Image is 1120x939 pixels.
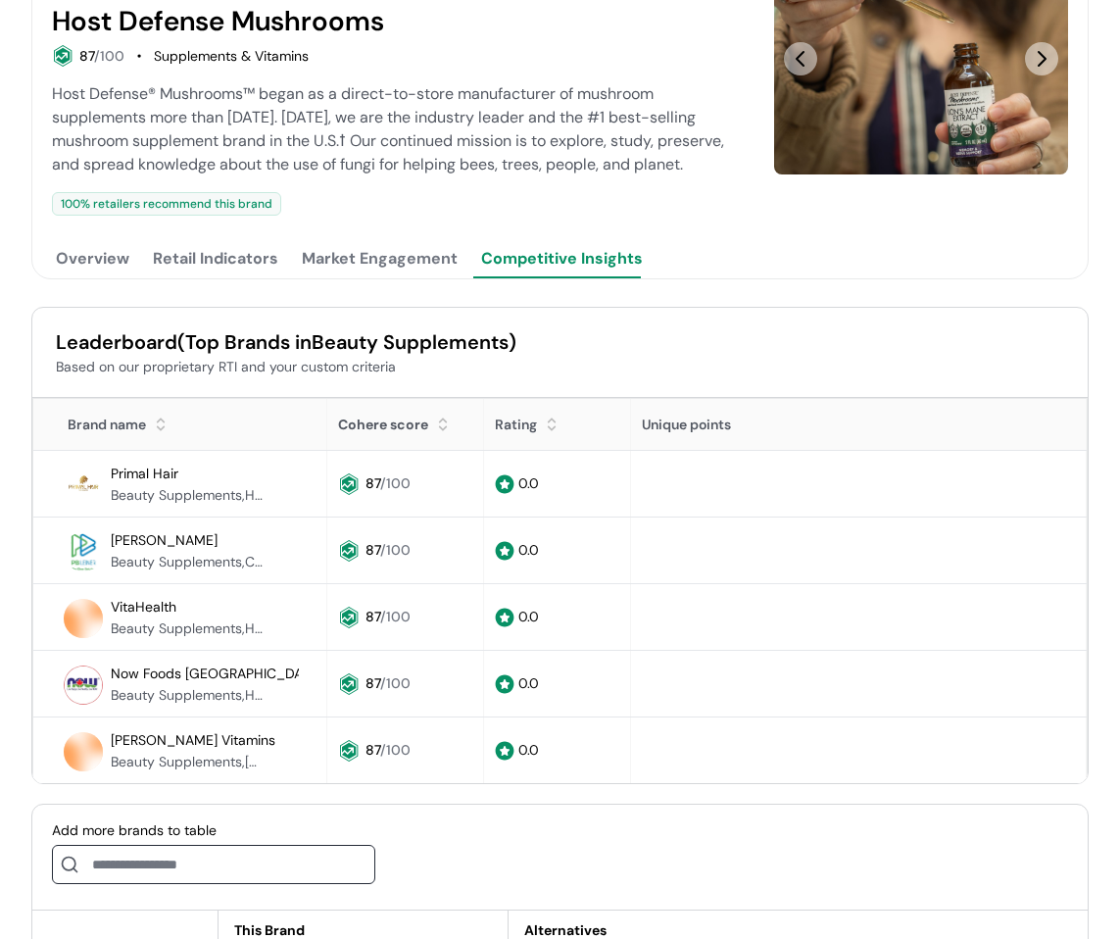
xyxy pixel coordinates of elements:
button: Overview [52,239,133,278]
span: Now Foods [GEOGRAPHIC_DATA] [111,665,321,682]
div: Brand name [44,415,146,435]
div: Beauty Supplements,Herbs & Functional Foods,[MEDICAL_DATA],Antioxidants,Collagen,Eye Health Suppl... [111,618,268,639]
span: Unique points [642,416,731,433]
div: Cohere score [338,415,428,435]
button: Previous Slide [784,42,817,75]
span: Primal Hair [111,465,178,482]
span: /100 [380,674,411,692]
span: Host Defense® Mushrooms™ began as a direct-to-store manufacturer of mushroom supplements more tha... [52,83,724,174]
span: /100 [380,608,411,625]
button: Competitive Insights [477,239,647,278]
span: (Top Brands in Beauty Supplements ) [177,329,516,355]
span: /100 [380,541,411,559]
h2: Host Defense Mushrooms [52,6,384,37]
span: 87 [365,741,380,759]
span: /100 [380,474,411,492]
span: 0.0 [518,741,539,759]
div: Beauty Supplements,Herbs & Functional Foods,Supplements & Vitamins,Supplements [111,485,268,506]
div: Add more brands to table [52,820,375,841]
span: /100 [94,47,124,65]
button: Next Slide [1025,42,1058,75]
span: 87 [365,541,380,559]
span: 87 [365,674,380,692]
a: Primal Hair [111,462,178,485]
span: Leaderboard [56,329,177,355]
span: VitaHealth [111,598,176,616]
div: Beauty Supplements,[MEDICAL_DATA],Antioxidants,Collagen,Eye Health Supplements,[MEDICAL_DATA] & J... [111,752,268,772]
div: Based on our proprietary RTI and your custom criteria [56,357,1064,377]
span: 87 [365,608,380,625]
span: 0.0 [518,541,539,559]
span: /100 [380,741,411,759]
div: Rating [495,415,537,435]
span: 87 [365,474,380,492]
button: Retail Indicators [149,239,282,278]
span: 87 [79,47,94,65]
span: 0.0 [518,608,539,625]
a: VitaHealth [111,595,176,618]
span: [PERSON_NAME] [111,531,218,549]
div: Supplements & Vitamins [154,46,309,67]
span: 0.0 [518,674,539,692]
div: 100 % retailers recommend this brand [52,192,281,216]
a: Now Foods [GEOGRAPHIC_DATA] [111,662,321,685]
div: Beauty Supplements,Herbs & Functional Foods,Cosmetics,Multivitamins,Supplements & Vitamins,Supple... [111,685,268,706]
span: [PERSON_NAME] Vitamins [111,731,275,749]
button: Market Engagement [298,239,462,278]
div: Beauty Supplements,Collagen,[MEDICAL_DATA] & Joint Health,Pet Food,Supplements & Vitamins,Supplem... [111,552,268,572]
span: 0.0 [518,474,539,492]
a: [PERSON_NAME] [111,528,218,552]
a: [PERSON_NAME] Vitamins [111,728,275,752]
